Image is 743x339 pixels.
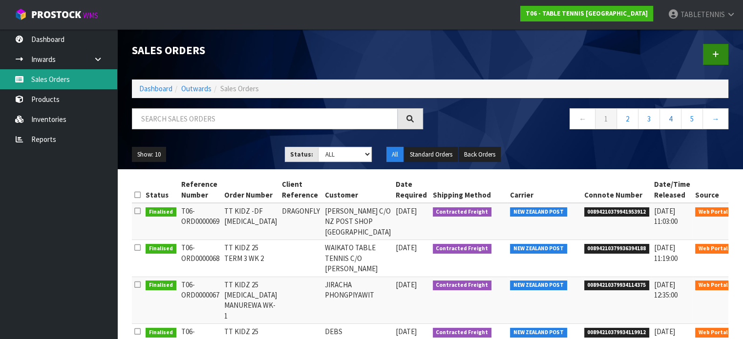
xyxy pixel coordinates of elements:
th: Date Required [393,177,430,203]
button: All [386,147,403,162]
span: Web Portal [695,328,731,338]
h1: Sales Orders [132,44,423,56]
td: WAIKATO TABLE TENNIS C/O [PERSON_NAME] [322,240,393,277]
span: [DATE] 11:03:00 [654,206,678,226]
span: 00894210379934114375 [584,280,650,290]
span: Contracted Freight [433,244,492,254]
span: NEW ZEALAND POST [510,244,567,254]
th: Shipping Method [430,177,508,203]
span: [DATE] [396,327,417,336]
span: NEW ZEALAND POST [510,280,567,290]
span: Finalised [146,244,176,254]
img: cube-alt.png [15,8,27,20]
strong: T06 - TABLE TENNIS [GEOGRAPHIC_DATA] [526,9,648,18]
input: Search sales orders [132,108,398,129]
span: 00894210379934119912 [584,328,650,338]
th: Client Reference [279,177,322,203]
span: [DATE] 11:19:00 [654,243,678,262]
span: 00894210379941953912 [584,207,650,217]
a: 2 [616,108,638,129]
td: [PERSON_NAME] C/O NZ POST SHOP [GEOGRAPHIC_DATA] [322,203,393,240]
span: TABLETENNIS [680,10,725,19]
td: TT KIDZ 25 TERM 3 WK 2 [222,240,279,277]
button: Standard Orders [404,147,458,162]
span: Finalised [146,280,176,290]
td: T06-ORD0000069 [179,203,222,240]
button: Show: 10 [132,147,166,162]
strong: Status: [290,150,313,159]
span: Web Portal [695,244,731,254]
span: Contracted Freight [433,207,492,217]
a: ← [570,108,595,129]
span: [DATE] [396,243,417,252]
span: [DATE] [396,206,417,216]
td: TT KIDZ -DF [MEDICAL_DATA] [222,203,279,240]
td: DRAGONFLY [279,203,322,240]
span: ProStock [31,8,81,21]
td: JIRACHA PHONGPIYAWIT [322,277,393,324]
span: Web Portal [695,207,731,217]
th: Customer [322,177,393,203]
th: Order Number [222,177,279,203]
td: T06-ORD0000068 [179,240,222,277]
td: TT KIDZ 25 [MEDICAL_DATA] MANUREWA WK-1 [222,277,279,324]
th: Carrier [508,177,582,203]
span: Sales Orders [220,84,259,93]
a: 3 [638,108,660,129]
a: Dashboard [139,84,172,93]
span: [DATE] 12:35:00 [654,280,678,299]
span: Finalised [146,207,176,217]
a: 1 [595,108,617,129]
span: Finalised [146,328,176,338]
th: Connote Number [582,177,652,203]
a: 5 [681,108,703,129]
td: T06-ORD0000067 [179,277,222,324]
span: 00894210379936394188 [584,244,650,254]
th: Source [693,177,734,203]
span: NEW ZEALAND POST [510,328,567,338]
span: Web Portal [695,280,731,290]
span: NEW ZEALAND POST [510,207,567,217]
th: Reference Number [179,177,222,203]
a: Outwards [181,84,212,93]
a: → [702,108,728,129]
th: Date/Time Released [652,177,693,203]
th: Status [143,177,179,203]
small: WMS [83,11,98,20]
span: [DATE] [396,280,417,289]
nav: Page navigation [438,108,729,132]
span: Contracted Freight [433,328,492,338]
span: Contracted Freight [433,280,492,290]
a: 4 [659,108,681,129]
button: Back Orders [459,147,501,162]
